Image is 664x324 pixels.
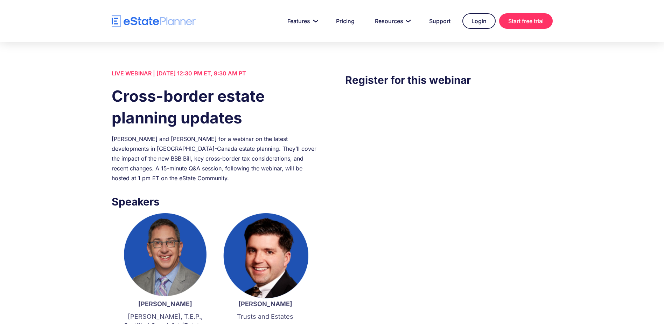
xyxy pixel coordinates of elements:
[421,14,459,28] a: Support
[112,194,319,210] h3: Speakers
[112,68,319,78] div: LIVE WEBINAR | [DATE] 12:30 PM ET, 9:30 AM PT
[279,14,324,28] a: Features
[112,85,319,129] h1: Cross-border estate planning updates
[328,14,363,28] a: Pricing
[222,312,308,321] p: Trusts and Estates
[112,15,196,27] a: home
[462,13,496,29] a: Login
[112,134,319,183] div: [PERSON_NAME] and [PERSON_NAME] for a webinar on the latest developments in [GEOGRAPHIC_DATA]-Can...
[345,102,552,221] iframe: Form 0
[499,13,553,29] a: Start free trial
[138,300,192,308] strong: [PERSON_NAME]
[366,14,417,28] a: Resources
[238,300,292,308] strong: [PERSON_NAME]
[345,72,552,88] h3: Register for this webinar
